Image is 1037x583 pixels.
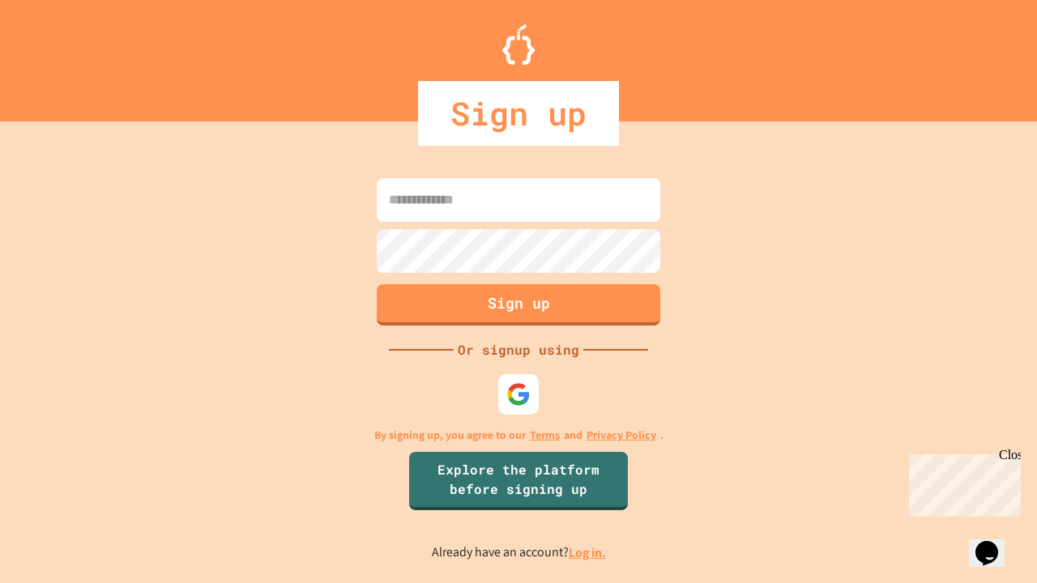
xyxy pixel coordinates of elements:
[374,427,664,444] p: By signing up, you agree to our and .
[377,284,660,326] button: Sign up
[903,448,1021,517] iframe: chat widget
[432,543,606,563] p: Already have an account?
[409,452,628,510] a: Explore the platform before signing up
[569,544,606,561] a: Log in.
[454,340,583,360] div: Or signup using
[418,81,619,146] div: Sign up
[969,518,1021,567] iframe: chat widget
[587,427,656,444] a: Privacy Policy
[530,427,560,444] a: Terms
[506,382,531,406] img: google-icon.svg
[502,24,535,65] img: Logo.svg
[6,6,112,103] div: Chat with us now!Close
